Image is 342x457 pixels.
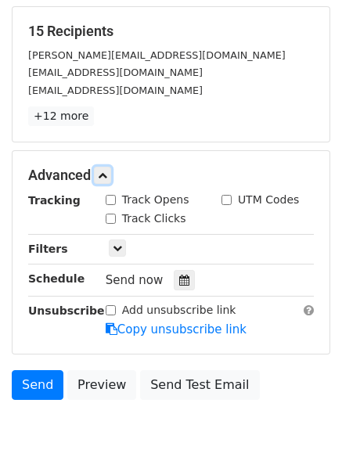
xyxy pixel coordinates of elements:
[28,106,94,126] a: +12 more
[28,67,203,78] small: [EMAIL_ADDRESS][DOMAIN_NAME]
[122,302,236,318] label: Add unsubscribe link
[122,192,189,208] label: Track Opens
[238,192,299,208] label: UTM Codes
[28,304,105,317] strong: Unsubscribe
[264,382,342,457] iframe: Chat Widget
[28,272,85,285] strong: Schedule
[12,370,63,400] a: Send
[67,370,136,400] a: Preview
[28,49,286,61] small: [PERSON_NAME][EMAIL_ADDRESS][DOMAIN_NAME]
[28,85,203,96] small: [EMAIL_ADDRESS][DOMAIN_NAME]
[140,370,259,400] a: Send Test Email
[28,194,81,207] strong: Tracking
[122,211,186,227] label: Track Clicks
[106,273,164,287] span: Send now
[28,23,314,40] h5: 15 Recipients
[28,167,314,184] h5: Advanced
[28,243,68,255] strong: Filters
[106,322,247,336] a: Copy unsubscribe link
